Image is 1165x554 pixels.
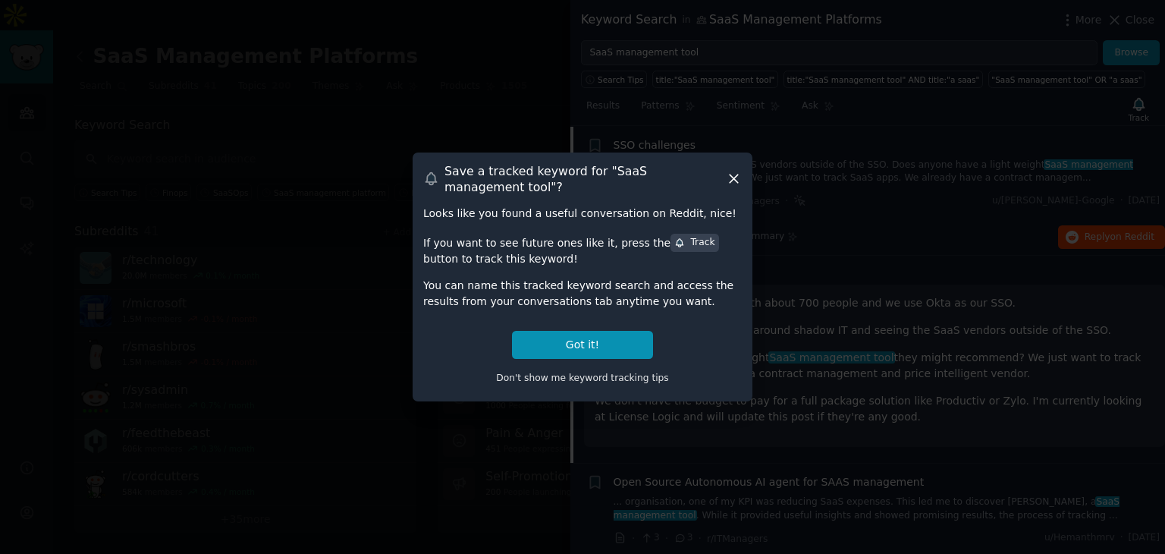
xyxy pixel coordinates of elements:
div: Track [674,236,714,250]
div: You can name this tracked keyword search and access the results from your conversations tab anyti... [423,278,742,310]
button: Got it! [512,331,653,359]
span: Don't show me keyword tracking tips [496,373,669,383]
div: If you want to see future ones like it, press the button to track this keyword! [423,232,742,267]
h3: Save a tracked keyword for " SaaS management tool "? [444,163,726,195]
div: Looks like you found a useful conversation on Reddit, nice! [423,206,742,222]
